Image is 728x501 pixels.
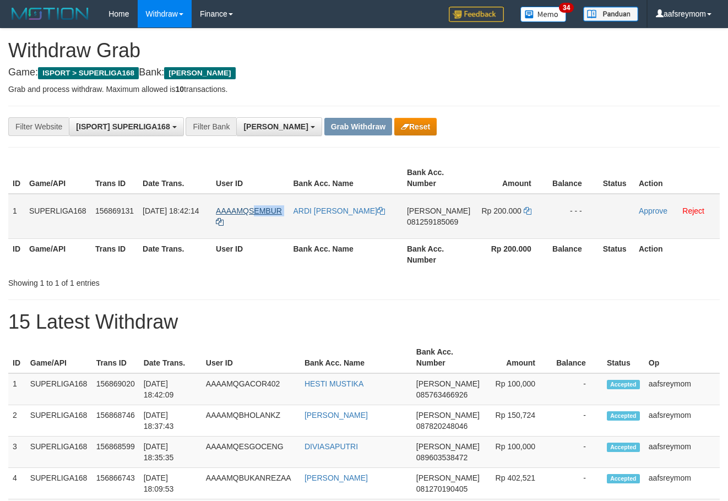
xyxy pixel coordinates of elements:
[682,206,704,215] a: Reject
[599,162,634,194] th: Status
[26,342,92,373] th: Game/API
[289,162,403,194] th: Bank Acc. Name
[484,405,552,437] td: Rp 150,724
[484,468,552,499] td: Rp 402,521
[8,84,720,95] p: Grab and process withdraw. Maximum allowed is transactions.
[139,437,202,468] td: [DATE] 18:35:35
[138,238,211,270] th: Date Trans.
[8,238,25,270] th: ID
[25,238,91,270] th: Game/API
[92,437,139,468] td: 156868599
[407,206,470,215] span: [PERSON_NAME]
[25,194,91,239] td: SUPERLIGA168
[139,405,202,437] td: [DATE] 18:37:43
[38,67,139,79] span: ISPORT > SUPERLIGA168
[92,405,139,437] td: 156868746
[583,7,638,21] img: panduan.png
[449,7,504,22] img: Feedback.jpg
[634,162,720,194] th: Action
[484,373,552,405] td: Rp 100,000
[634,238,720,270] th: Action
[164,67,235,79] span: [PERSON_NAME]
[607,443,640,452] span: Accepted
[138,162,211,194] th: Date Trans.
[211,238,289,270] th: User ID
[202,342,300,373] th: User ID
[482,206,521,215] span: Rp 200.000
[305,379,363,388] a: HESTI MUSTIKA
[8,67,720,78] h4: Game: Bank:
[484,342,552,373] th: Amount
[289,238,403,270] th: Bank Acc. Name
[602,342,644,373] th: Status
[211,162,289,194] th: User ID
[26,373,92,405] td: SUPERLIGA168
[484,437,552,468] td: Rp 100,000
[324,118,392,135] button: Grab Withdraw
[407,217,458,226] span: Copy 081259185069 to clipboard
[639,206,667,215] a: Approve
[143,206,199,215] span: [DATE] 18:42:14
[186,117,236,136] div: Filter Bank
[8,6,92,22] img: MOTION_logo.png
[294,206,385,215] a: ARDI [PERSON_NAME]
[8,468,26,499] td: 4
[26,437,92,468] td: SUPERLIGA168
[8,342,26,373] th: ID
[416,379,480,388] span: [PERSON_NAME]
[305,411,368,420] a: [PERSON_NAME]
[8,194,25,239] td: 1
[26,405,92,437] td: SUPERLIGA168
[305,442,358,451] a: DIVIASAPUTRI
[202,468,300,499] td: AAAAMQBUKANREZAA
[8,437,26,468] td: 3
[599,238,634,270] th: Status
[76,122,170,131] span: [ISPORT] SUPERLIGA168
[8,40,720,62] h1: Withdraw Grab
[607,380,640,389] span: Accepted
[548,194,599,239] td: - - -
[552,342,602,373] th: Balance
[644,437,720,468] td: aafsreymom
[202,405,300,437] td: AAAAMQBHOLANKZ
[475,162,548,194] th: Amount
[91,162,138,194] th: Trans ID
[92,373,139,405] td: 156869020
[92,468,139,499] td: 156866743
[91,238,138,270] th: Trans ID
[139,468,202,499] td: [DATE] 18:09:53
[305,473,368,482] a: [PERSON_NAME]
[403,238,475,270] th: Bank Acc. Number
[416,473,480,482] span: [PERSON_NAME]
[416,453,468,462] span: Copy 089603538472 to clipboard
[243,122,308,131] span: [PERSON_NAME]
[236,117,322,136] button: [PERSON_NAME]
[548,238,599,270] th: Balance
[644,373,720,405] td: aafsreymom
[8,311,720,333] h1: 15 Latest Withdraw
[644,468,720,499] td: aafsreymom
[416,484,468,493] span: Copy 081270190405 to clipboard
[139,373,202,405] td: [DATE] 18:42:09
[202,437,300,468] td: AAAAMQESGOCENG
[607,411,640,421] span: Accepted
[8,117,69,136] div: Filter Website
[412,342,484,373] th: Bank Acc. Number
[216,206,282,226] a: AAAAMQSEMBUR
[644,405,720,437] td: aafsreymom
[552,437,602,468] td: -
[95,206,134,215] span: 156869131
[26,468,92,499] td: SUPERLIGA168
[139,342,202,373] th: Date Trans.
[25,162,91,194] th: Game/API
[216,206,282,215] span: AAAAMQSEMBUR
[202,373,300,405] td: AAAAMQGACOR402
[8,162,25,194] th: ID
[416,442,480,451] span: [PERSON_NAME]
[416,390,468,399] span: Copy 085763466926 to clipboard
[69,117,183,136] button: [ISPORT] SUPERLIGA168
[175,85,184,94] strong: 10
[416,411,480,420] span: [PERSON_NAME]
[475,238,548,270] th: Rp 200.000
[8,373,26,405] td: 1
